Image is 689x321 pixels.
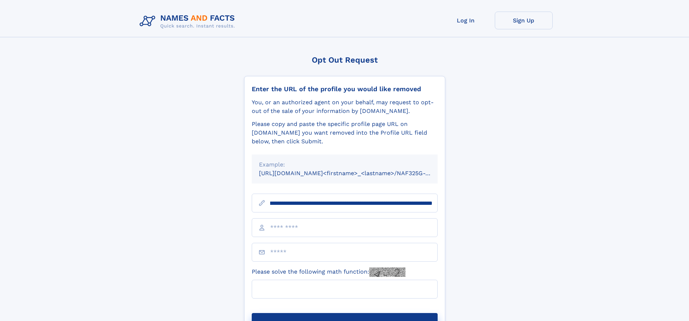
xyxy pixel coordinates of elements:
[244,55,445,64] div: Opt Out Request
[252,267,405,277] label: Please solve the following math function:
[259,170,451,177] small: [URL][DOMAIN_NAME]<firstname>_<lastname>/NAF325G-xxxxxxxx
[259,160,430,169] div: Example:
[137,12,241,31] img: Logo Names and Facts
[252,98,438,115] div: You, or an authorized agent on your behalf, may request to opt-out of the sale of your informatio...
[495,12,553,29] a: Sign Up
[437,12,495,29] a: Log In
[252,85,438,93] div: Enter the URL of the profile you would like removed
[252,120,438,146] div: Please copy and paste the specific profile page URL on [DOMAIN_NAME] you want removed into the Pr...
